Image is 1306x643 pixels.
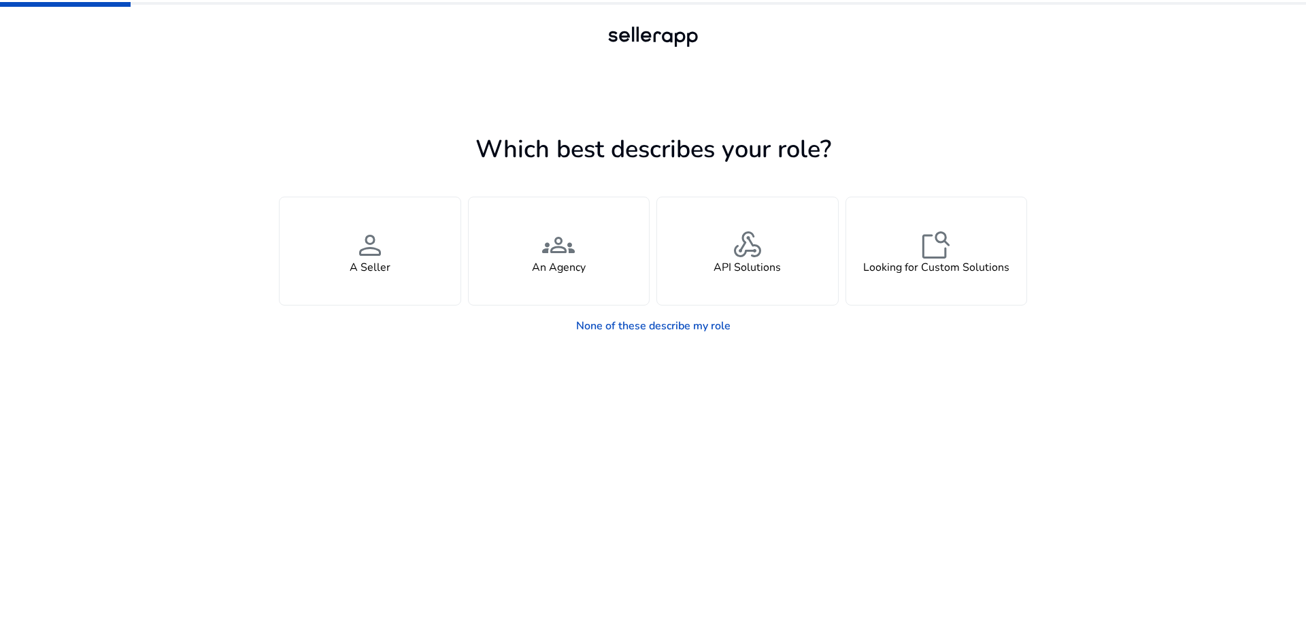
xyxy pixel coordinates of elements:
[714,261,781,274] h4: API Solutions
[532,261,586,274] h4: An Agency
[542,229,575,261] span: groups
[279,197,461,306] button: personA Seller
[354,229,386,261] span: person
[279,135,1027,164] h1: Which best describes your role?
[863,261,1009,274] h4: Looking for Custom Solutions
[468,197,650,306] button: groupsAn Agency
[920,229,952,261] span: feature_search
[565,312,741,340] a: None of these describe my role
[656,197,839,306] button: webhookAPI Solutions
[350,261,390,274] h4: A Seller
[731,229,764,261] span: webhook
[845,197,1028,306] button: feature_searchLooking for Custom Solutions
